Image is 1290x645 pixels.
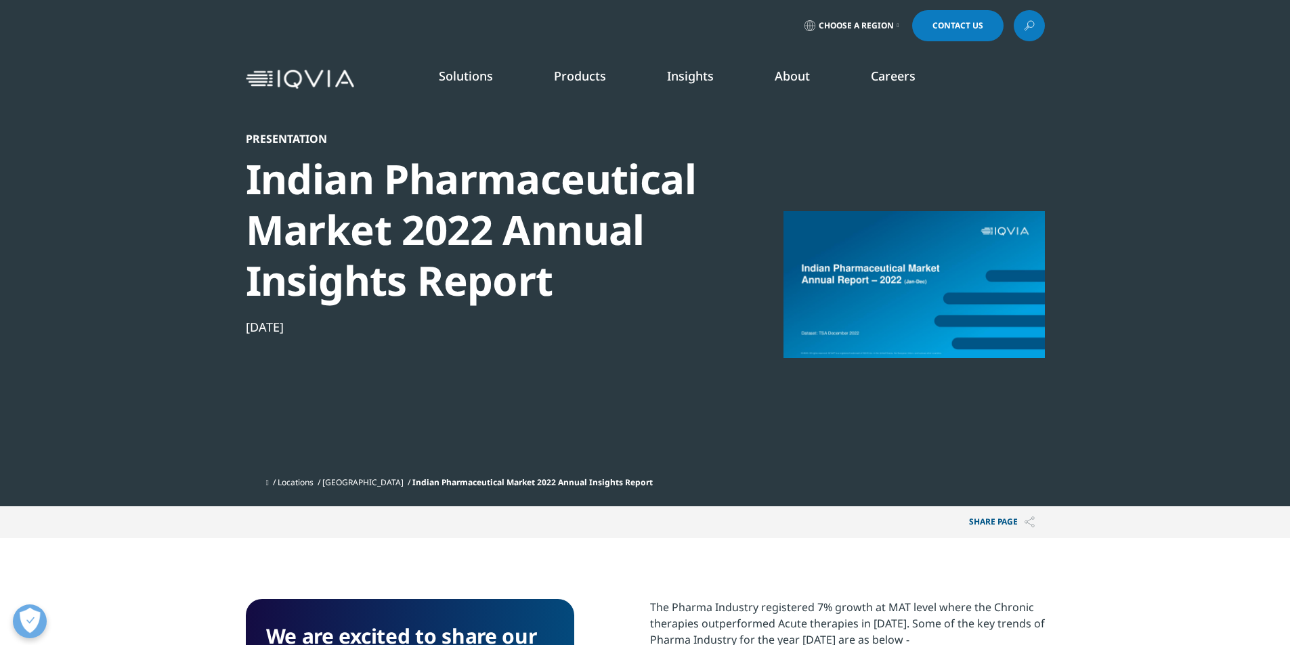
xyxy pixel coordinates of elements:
[959,506,1045,538] button: Share PAGEShare PAGE
[554,68,606,84] a: Products
[246,154,710,306] div: Indian Pharmaceutical Market 2022 Annual Insights Report
[871,68,916,84] a: Careers
[278,476,314,488] a: Locations
[246,319,710,335] div: [DATE]
[439,68,493,84] a: Solutions
[412,476,653,488] span: Indian Pharmaceutical Market 2022 Annual Insights Report
[13,604,47,638] button: Open Preferences
[246,70,354,89] img: IQVIA Healthcare Information Technology and Pharma Clinical Research Company
[322,476,404,488] a: [GEOGRAPHIC_DATA]
[667,68,714,84] a: Insights
[912,10,1004,41] a: Contact Us
[819,20,894,31] span: Choose a Region
[246,132,710,146] div: Presentation
[932,22,983,30] span: Contact Us
[360,47,1045,111] nav: Primary
[959,506,1045,538] p: Share PAGE
[775,68,810,84] a: About
[1025,516,1035,528] img: Share PAGE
